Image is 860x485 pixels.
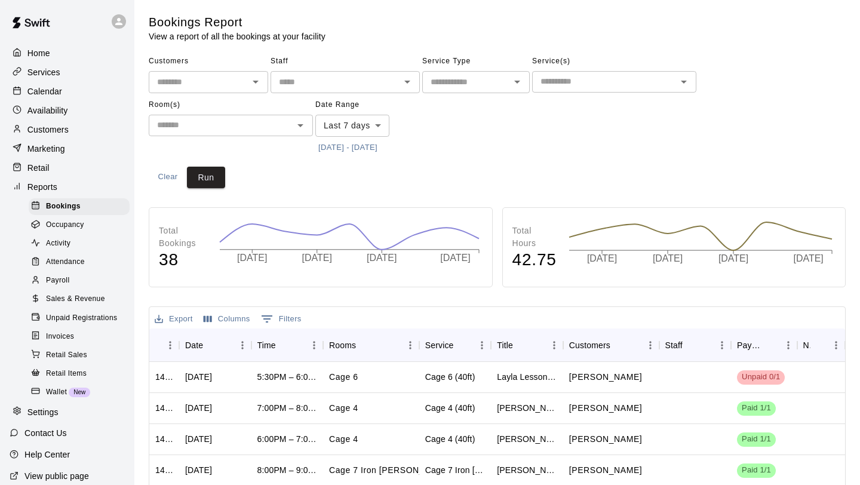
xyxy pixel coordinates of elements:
[29,254,130,271] div: Attendance
[46,238,70,250] span: Activity
[587,254,617,264] tspan: [DATE]
[69,389,90,395] span: New
[10,44,125,62] a: Home
[29,216,134,234] a: Occupancy
[46,312,117,324] span: Unpaid Registrations
[155,433,173,445] div: 1405880
[29,366,130,382] div: Retail Items
[29,347,130,364] div: Retail Sales
[329,329,356,362] div: Rooms
[29,217,130,234] div: Occupancy
[46,386,67,398] span: Wallet
[149,52,268,71] span: Customers
[185,402,212,414] div: Tue, Sep 09, 2025
[10,63,125,81] div: Services
[401,336,419,354] button: Menu
[185,464,212,476] div: Mon, Sep 08, 2025
[251,329,324,362] div: Time
[46,201,81,213] span: Bookings
[810,337,827,354] button: Sort
[155,337,172,354] button: Sort
[29,272,134,290] a: Payroll
[497,371,557,383] div: Layla Lesson $ due
[257,433,318,445] div: 6:00PM – 7:00PM
[454,337,471,354] button: Sort
[155,464,173,476] div: 1405617
[497,464,557,476] div: Kolby Myers
[329,402,358,415] p: Cage 4
[653,254,683,264] tspan: [DATE]
[305,336,323,354] button: Menu
[497,402,557,414] div: Randy Garcia
[27,124,69,136] p: Customers
[569,402,642,415] p: Randy Garcia
[513,337,530,354] button: Sort
[718,254,748,264] tspan: [DATE]
[27,105,68,116] p: Availability
[10,102,125,119] a: Availability
[46,331,74,343] span: Invoices
[201,310,253,329] button: Select columns
[315,96,420,115] span: Date Range
[302,253,332,263] tspan: [DATE]
[532,52,696,71] span: Service(s)
[315,115,389,137] div: Last 7 days
[27,181,57,193] p: Reports
[329,371,358,383] p: Cage 6
[149,30,325,42] p: View a report of all the bookings at your facility
[234,336,251,354] button: Menu
[155,371,173,383] div: 1411166
[46,256,85,268] span: Attendance
[737,403,776,414] span: Paid 1/1
[569,329,610,362] div: Customers
[563,329,659,362] div: Customers
[419,329,492,362] div: Service
[24,449,70,461] p: Help Center
[425,402,475,414] div: Cage 4 (40ft)
[159,225,207,250] p: Total Bookings
[803,329,810,362] div: Notes
[185,329,203,362] div: Date
[29,310,130,327] div: Unpaid Registrations
[10,159,125,177] div: Retail
[185,371,212,383] div: Tue, Sep 09, 2025
[425,464,486,476] div: Cage 7 Iron Mike (40ft)
[46,293,105,305] span: Sales & Revenue
[161,336,179,354] button: Menu
[737,370,785,385] div: Has not paid: Layla David
[367,253,397,263] tspan: [DATE]
[185,433,212,445] div: Tue, Sep 09, 2025
[497,433,557,445] div: Randy Garcia
[29,272,130,289] div: Payroll
[425,371,475,383] div: Cage 6 (40ft)
[509,73,526,90] button: Open
[271,52,420,71] span: Staff
[675,73,692,90] button: Open
[258,309,305,329] button: Show filters
[610,337,627,354] button: Sort
[149,96,313,115] span: Room(s)
[155,402,173,414] div: 1405881
[149,14,325,30] h5: Bookings Report
[425,329,454,362] div: Service
[257,371,318,383] div: 5:30PM – 6:00PM
[237,253,267,263] tspan: [DATE]
[29,253,134,272] a: Attendance
[10,121,125,139] a: Customers
[440,253,470,263] tspan: [DATE]
[149,329,179,362] div: ID
[152,310,196,329] button: Export
[203,337,220,354] button: Sort
[46,275,69,287] span: Payroll
[10,178,125,196] a: Reports
[159,250,207,271] h4: 38
[276,337,293,354] button: Sort
[10,140,125,158] a: Marketing
[257,464,318,476] div: 8:00PM – 9:00PM
[27,66,60,78] p: Services
[512,250,557,271] h4: 42.75
[497,329,513,362] div: Title
[24,470,89,482] p: View public page
[29,364,134,383] a: Retail Items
